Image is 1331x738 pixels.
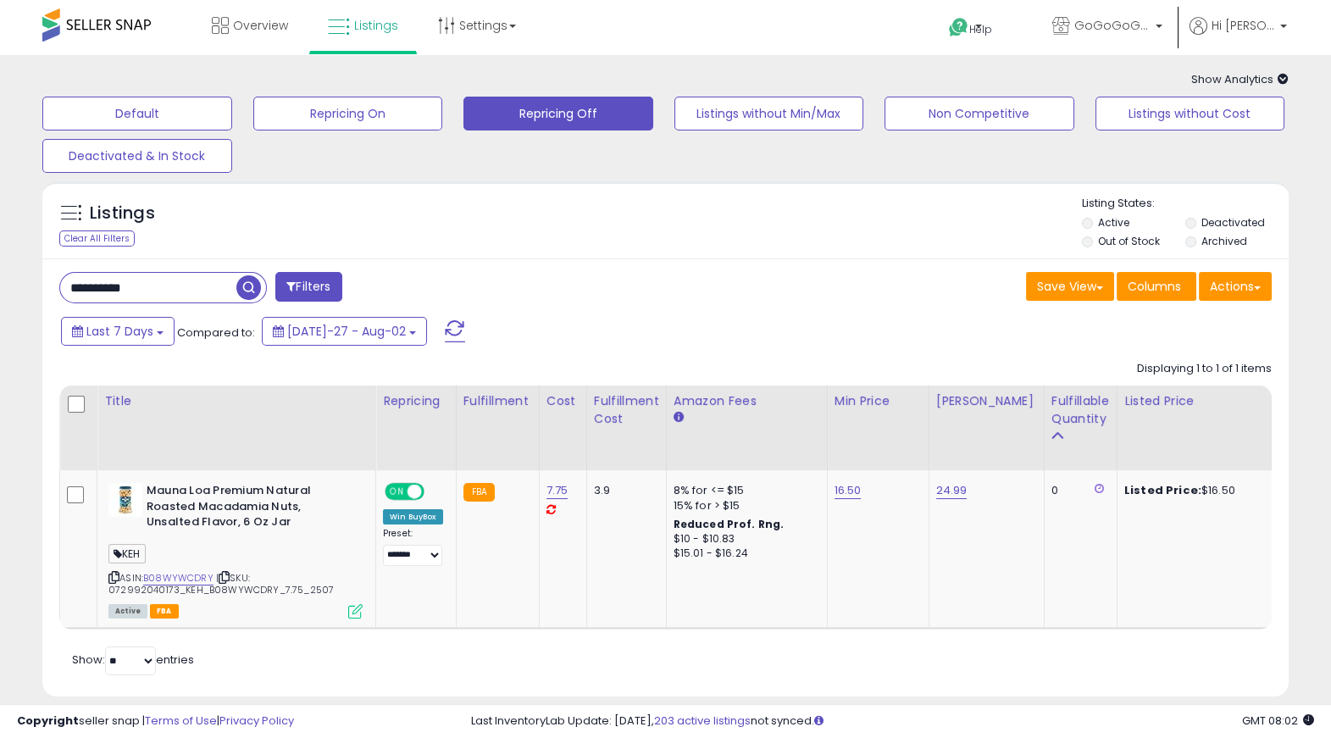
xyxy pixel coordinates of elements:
[594,392,659,428] div: Fulfillment Cost
[654,713,751,729] a: 203 active listings
[108,604,147,619] span: All listings currently available for purchase on Amazon
[17,713,294,730] div: seller snap | |
[546,482,568,499] a: 7.75
[108,544,146,563] span: KEH
[835,482,862,499] a: 16.50
[1199,272,1272,301] button: Actions
[948,17,969,38] i: Get Help
[936,482,968,499] a: 24.99
[86,323,153,340] span: Last 7 Days
[383,528,443,566] div: Preset:
[674,97,864,130] button: Listings without Min/Max
[674,392,820,410] div: Amazon Fees
[674,517,785,531] b: Reduced Prof. Rng.
[1124,392,1271,410] div: Listed Price
[1212,17,1275,34] span: Hi [PERSON_NAME]
[383,392,449,410] div: Repricing
[143,571,214,585] a: B08WYWCDRY
[108,483,363,617] div: ASIN:
[253,97,443,130] button: Repricing On
[471,713,1314,730] div: Last InventoryLab Update: [DATE], not synced.
[108,571,334,597] span: | SKU: 072992040173_KEH_B08WYWCDRY_7.75_2507
[177,325,255,341] span: Compared to:
[147,483,352,535] b: Mauna Loa Premium Natural Roasted Macadamia Nuts, Unsalted Flavor, 6 Oz Jar
[546,392,580,410] div: Cost
[1128,278,1181,295] span: Columns
[386,485,408,499] span: ON
[104,392,369,410] div: Title
[383,509,443,524] div: Win BuyBox
[262,317,427,346] button: [DATE]-27 - Aug-02
[275,272,341,302] button: Filters
[935,4,1025,55] a: Help
[463,392,532,410] div: Fulfillment
[90,202,155,225] h5: Listings
[108,483,142,517] img: 41LFGdQMRSL._SL40_.jpg
[674,532,814,547] div: $10 - $10.83
[354,17,398,34] span: Listings
[1201,215,1265,230] label: Deactivated
[1201,234,1247,248] label: Archived
[1137,361,1272,377] div: Displaying 1 to 1 of 1 items
[1051,392,1110,428] div: Fulfillable Quantity
[1098,234,1160,248] label: Out of Stock
[42,139,232,173] button: Deactivated & In Stock
[1026,272,1114,301] button: Save View
[1117,272,1196,301] button: Columns
[674,483,814,498] div: 8% for <= $15
[287,323,406,340] span: [DATE]-27 - Aug-02
[233,17,288,34] span: Overview
[1242,713,1314,729] span: 2025-08-10 08:02 GMT
[969,22,992,36] span: Help
[936,392,1037,410] div: [PERSON_NAME]
[463,483,495,502] small: FBA
[72,652,194,668] span: Show: entries
[61,317,175,346] button: Last 7 Days
[1124,483,1265,498] div: $16.50
[674,498,814,513] div: 15% for > $15
[1190,17,1287,55] a: Hi [PERSON_NAME]
[219,713,294,729] a: Privacy Policy
[674,547,814,561] div: $15.01 - $16.24
[594,483,653,498] div: 3.9
[1095,97,1285,130] button: Listings without Cost
[42,97,232,130] button: Default
[1051,483,1104,498] div: 0
[674,410,684,425] small: Amazon Fees.
[1082,196,1289,212] p: Listing States:
[422,485,449,499] span: OFF
[835,392,922,410] div: Min Price
[1191,71,1289,87] span: Show Analytics
[145,713,217,729] a: Terms of Use
[463,97,653,130] button: Repricing Off
[885,97,1074,130] button: Non Competitive
[1074,17,1151,34] span: GoGoGoGoneLLC
[17,713,79,729] strong: Copyright
[59,230,135,247] div: Clear All Filters
[1098,215,1129,230] label: Active
[1124,482,1201,498] b: Listed Price:
[150,604,179,619] span: FBA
